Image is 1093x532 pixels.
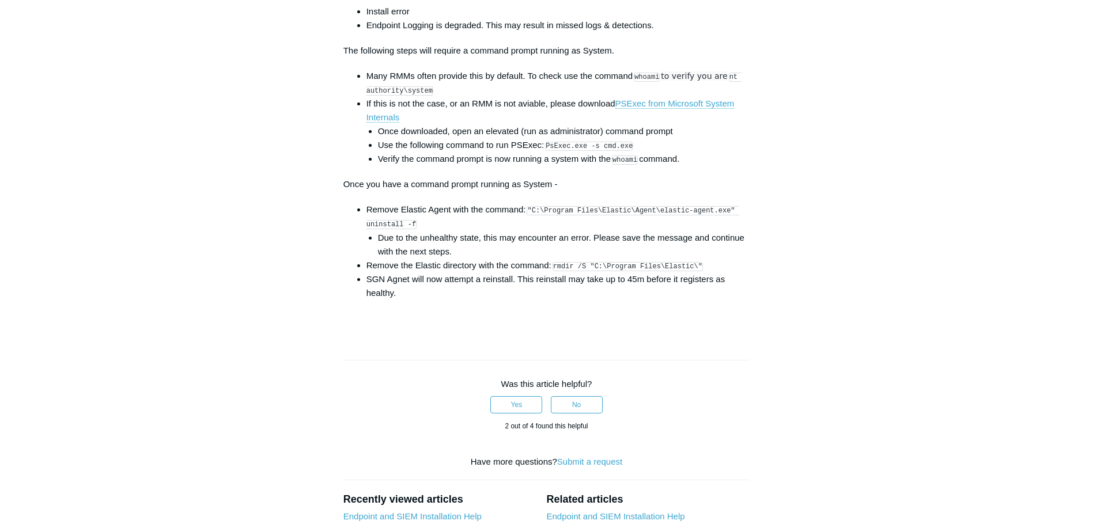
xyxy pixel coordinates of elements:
code: PsExec.exe -s cmd.exe [545,142,633,151]
code: whoami [634,73,660,82]
div: Have more questions? [343,455,750,469]
a: PSExec from Microsoft System Internals [366,98,735,123]
button: This article was not helpful [551,396,603,413]
span: Was this article helpful? [501,379,592,389]
h2: Related articles [546,492,750,507]
li: Remove Elastic Agent with the command: [366,203,750,258]
code: rmdir /S "C:\Program Files\Elastic\" [553,262,703,271]
button: This article was helpful [490,396,542,413]
li: SGN Agnet will now attempt a reinstall. This reinstall may take up to 45m before it registers as ... [366,272,750,300]
code: nt authority\system [366,73,742,96]
h2: Recently viewed articles [343,492,535,507]
li: Many RMMs often provide this by default. To check use the command [366,69,750,97]
li: Once downloaded, open an elevated (run as administrator) command prompt [378,124,750,138]
span: 2 out of 4 found this helpful [505,422,588,430]
li: Due to the unhealthy state, this may encounter an error. Please save the message and continue wit... [378,231,750,259]
li: Use the following command to run PSExec: [378,138,750,152]
a: Endpoint and SIEM Installation Help [546,511,684,521]
li: Endpoint Logging is degraded. This may result in missed logs & detections. [366,18,750,32]
p: The following steps will require a command prompt running as System. [343,44,750,58]
code: whoami [612,155,638,165]
li: If this is not the case, or an RMM is not aviable, please download [366,97,750,166]
li: Remove the Elastic directory with the command: [366,259,750,272]
li: Install error [366,5,750,18]
li: Verify the command prompt is now running a system with the command. [378,152,750,166]
span: to verify you are [661,71,727,81]
a: Submit a request [557,457,622,466]
code: "C:\Program Files\Elastic\Agent\elastic-agent.exe" uninstall -f [366,206,739,229]
p: Once you have a command prompt running as System - [343,177,750,191]
a: Endpoint and SIEM Installation Help [343,511,482,521]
